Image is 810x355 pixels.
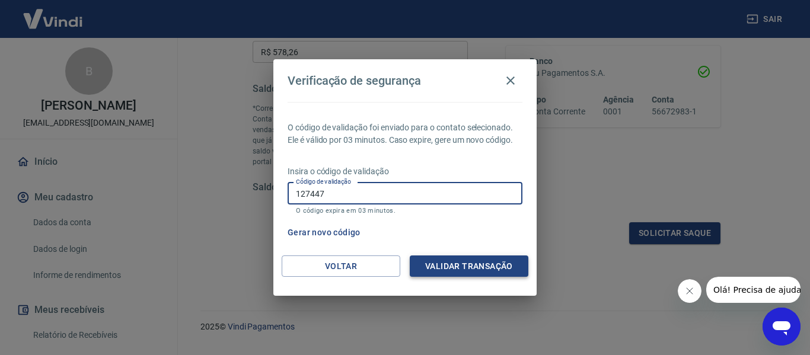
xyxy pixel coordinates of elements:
[296,177,351,186] label: Código de validação
[288,165,522,178] p: Insira o código de validação
[288,73,421,88] h4: Verificação de segurança
[678,279,701,303] iframe: Fechar mensagem
[410,255,528,277] button: Validar transação
[706,277,801,303] iframe: Mensagem da empresa
[283,222,365,244] button: Gerar novo código
[282,255,400,277] button: Voltar
[763,308,801,346] iframe: Botão para abrir a janela de mensagens
[7,8,100,18] span: Olá! Precisa de ajuda?
[296,207,514,215] p: O código expira em 03 minutos.
[288,121,522,146] p: O código de validação foi enviado para o contato selecionado. Ele é válido por 03 minutos. Caso e...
